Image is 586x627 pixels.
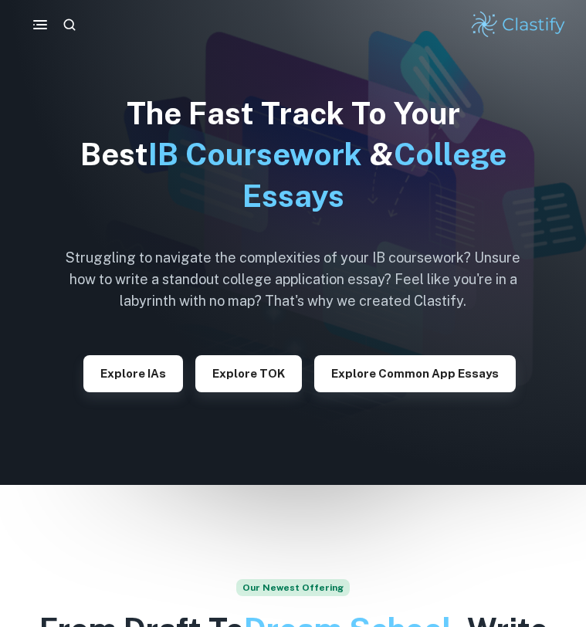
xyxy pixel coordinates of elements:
[314,355,516,392] button: Explore Common App essays
[54,247,533,312] h6: Struggling to navigate the complexities of your IB coursework? Unsure how to write a standout col...
[83,355,183,392] button: Explore IAs
[236,579,350,596] span: Our Newest Offering
[83,365,183,380] a: Explore IAs
[148,136,362,172] span: IB Coursework
[314,365,516,380] a: Explore Common App essays
[242,136,506,213] span: College Essays
[195,365,302,380] a: Explore TOK
[469,9,567,40] img: Clastify logo
[195,355,302,392] button: Explore TOK
[54,93,533,216] h1: The Fast Track To Your Best &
